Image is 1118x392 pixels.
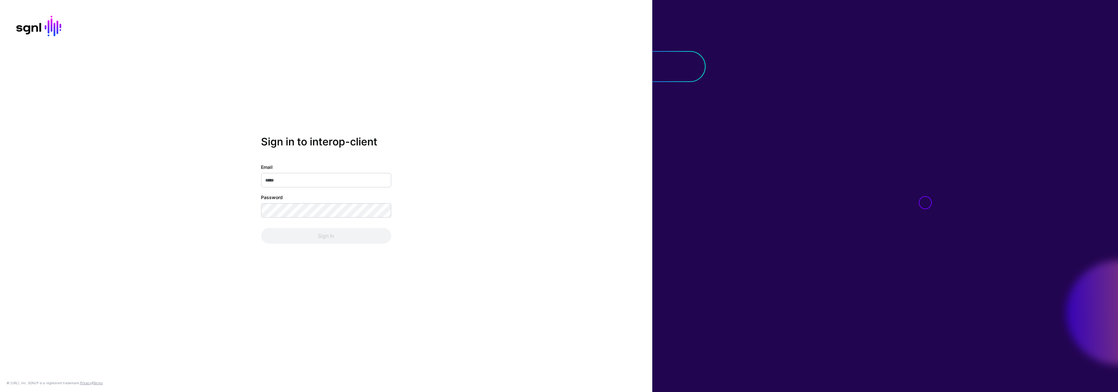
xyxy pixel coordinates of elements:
[261,164,273,170] label: Email
[261,135,391,148] h2: Sign in to interop-client
[6,380,103,385] div: © [URL], Inc. SGNL® is a registered trademark. &
[93,381,103,385] a: Terms
[261,194,283,201] label: Password
[80,381,92,385] a: Privacy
